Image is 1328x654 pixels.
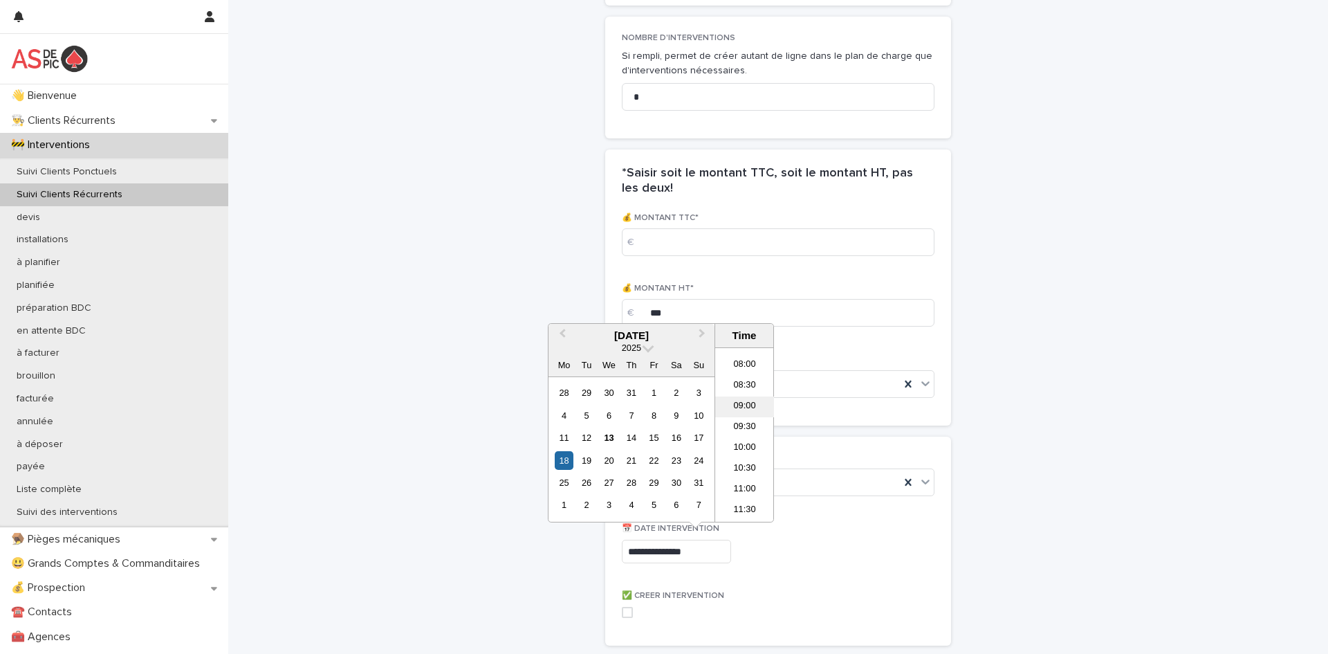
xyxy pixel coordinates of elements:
[6,606,83,619] p: ☎️ Contacts
[622,406,640,425] div: Choose Thursday, 7 August 2025
[622,473,640,492] div: Choose Thursday, 28 August 2025
[600,406,618,425] div: Choose Wednesday, 6 August 2025
[645,383,663,402] div: Choose Friday, 1 August 2025
[555,496,573,514] div: Choose Monday, 1 September 2025
[690,496,708,514] div: Choose Sunday, 7 September 2025
[715,438,774,459] li: 10:00
[11,45,88,73] img: yKcqic14S0S6KrLdrqO6
[6,507,129,518] p: Suivi des interventions
[6,484,93,496] p: Liste complète
[690,383,708,402] div: Choose Sunday, 3 August 2025
[667,428,685,447] div: Choose Saturday, 16 August 2025
[6,557,211,570] p: 😃 Grands Comptes & Commanditaires
[600,496,618,514] div: Choose Wednesday, 3 September 2025
[715,397,774,417] li: 09:00
[6,461,56,473] p: payée
[577,406,596,425] div: Choose Tuesday, 5 August 2025
[667,383,685,402] div: Choose Saturday, 2 August 2025
[553,381,710,516] div: month 2025-08
[622,34,735,42] span: NOMBRE D'INTERVENTIONS
[6,630,82,644] p: 🧰 Agences
[690,356,708,374] div: Su
[622,451,640,470] div: Choose Thursday, 21 August 2025
[6,114,127,127] p: 👨‍🍳 Clients Récurrents
[645,428,663,447] div: Choose Friday, 15 August 2025
[645,356,663,374] div: Fr
[6,347,71,359] p: à facturer
[692,325,714,347] button: Next Month
[6,89,88,102] p: 👋 Bienvenue
[6,302,102,314] p: préparation BDC
[690,406,708,425] div: Choose Sunday, 10 August 2025
[645,496,663,514] div: Choose Friday, 5 September 2025
[555,356,573,374] div: Mo
[6,234,80,246] p: installations
[6,416,64,428] p: annulée
[715,417,774,438] li: 09:30
[577,428,596,447] div: Choose Tuesday, 12 August 2025
[715,521,774,542] li: 12:00
[555,428,573,447] div: Choose Monday, 11 August 2025
[555,451,573,470] div: Choose Monday, 18 August 2025
[6,212,51,224] p: devis
[667,496,685,514] div: Choose Saturday, 6 September 2025
[600,428,618,447] div: Choose Wednesday, 13 August 2025
[6,325,97,337] p: en attente BDC
[6,581,96,594] p: 💰 Prospection
[6,280,66,291] p: planifiée
[690,473,708,492] div: Choose Sunday, 31 August 2025
[6,257,71,269] p: à planifier
[577,451,596,470] div: Choose Tuesday, 19 August 2025
[645,451,663,470] div: Choose Friday, 22 August 2025
[6,189,133,201] p: Suivi Clients Récurrents
[667,473,685,492] div: Choose Saturday, 30 August 2025
[577,496,596,514] div: Choose Tuesday, 2 September 2025
[690,428,708,447] div: Choose Sunday, 17 August 2025
[622,383,640,402] div: Choose Thursday, 31 July 2025
[555,383,573,402] div: Choose Monday, 28 July 2025
[555,406,573,425] div: Choose Monday, 4 August 2025
[548,329,714,342] div: [DATE]
[555,473,573,492] div: Choose Monday, 25 August 2025
[622,166,929,196] h2: *Saisir soit le montant TTC, soit le montant HT, pas les deux!
[667,406,685,425] div: Choose Saturday, 9 August 2025
[6,393,65,405] p: facturée
[622,428,640,447] div: Choose Thursday, 14 August 2025
[715,355,774,376] li: 08:00
[6,439,74,451] p: à déposer
[600,451,618,470] div: Choose Wednesday, 20 August 2025
[6,138,101,152] p: 🚧 Interventions
[667,451,685,470] div: Choose Saturday, 23 August 2025
[690,451,708,470] div: Choose Sunday, 24 August 2025
[622,49,934,78] p: Si rempli, permet de créer autant de ligne dans le plan de charge que d'interventions nécessaires.
[667,356,685,374] div: Sa
[645,406,663,425] div: Choose Friday, 8 August 2025
[715,376,774,397] li: 08:30
[622,356,640,374] div: Th
[577,383,596,402] div: Choose Tuesday, 29 July 2025
[6,166,128,178] p: Suivi Clients Ponctuels
[600,383,618,402] div: Choose Wednesday, 30 July 2025
[719,329,770,342] div: Time
[550,325,572,347] button: Previous Month
[622,284,694,293] span: 💰 MONTANT HT*
[715,500,774,521] li: 11:30
[6,533,131,546] p: 🪤 Pièges mécaniques
[622,228,649,256] div: €
[6,370,66,382] p: brouillon
[715,480,774,500] li: 11:00
[577,356,596,374] div: Tu
[577,473,596,492] div: Choose Tuesday, 26 August 2025
[622,592,724,600] span: ✅ CREER INTERVENTION
[600,473,618,492] div: Choose Wednesday, 27 August 2025
[622,299,649,327] div: €
[715,459,774,480] li: 10:30
[600,356,618,374] div: We
[622,496,640,514] div: Choose Thursday, 4 September 2025
[645,473,663,492] div: Choose Friday, 29 August 2025
[622,214,699,222] span: 💰 MONTANT TTC*
[622,343,641,353] span: 2025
